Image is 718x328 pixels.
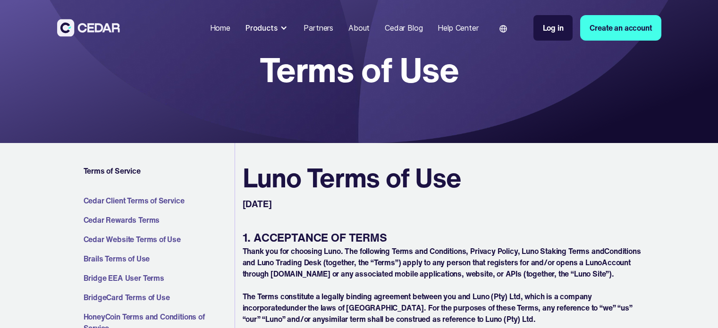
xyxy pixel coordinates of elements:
[84,234,231,245] a: Cedar Website Terms of Use
[245,22,278,34] div: Products
[345,17,373,38] a: About
[381,17,426,38] a: Cedar Blog
[243,245,642,279] p: Thank you for choosing Luno. The following Terms and Conditions, Privacy Policy, Luno Staking Ter...
[84,195,231,206] a: Cedar Client Terms of Service
[84,253,231,264] a: Brails Terms of Use
[385,22,422,34] div: Cedar Blog
[243,197,274,211] p: [DATE]
[84,272,231,284] a: Bridge EEA User Terms
[533,15,573,41] a: Log in
[260,53,458,86] h1: Terms of Use
[243,291,642,325] p: The Terms constitute a legally binding agreement between you and Luno (Pty) Ltd, which is a compa...
[348,22,370,34] div: About
[206,17,234,38] a: Home
[242,18,293,37] div: Products
[300,17,337,38] a: Partners
[543,22,564,34] div: Log in
[210,22,230,34] div: Home
[243,162,461,193] h2: Luno Terms of Use
[84,166,231,176] h4: Terms of Service
[243,230,642,246] h6: 1. ACCEPTANCE OF TERMS
[304,22,333,34] div: Partners
[84,214,231,226] a: Cedar Rewards Terms
[438,22,478,34] div: Help Center
[580,15,661,41] a: Create an account
[499,25,507,33] img: world icon
[84,292,231,303] a: BridgeCard Terms of Use
[243,279,642,291] p: ‍
[434,17,482,38] a: Help Center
